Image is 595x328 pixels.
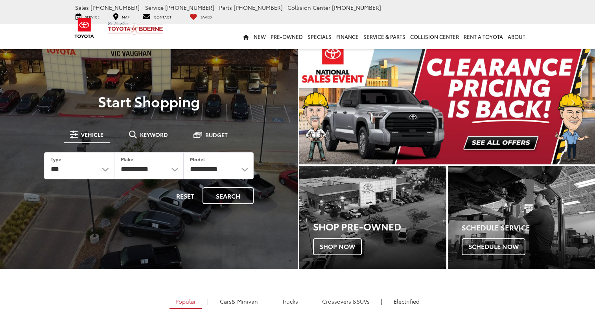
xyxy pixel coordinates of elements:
a: Collision Center [408,24,461,49]
li: | [379,297,384,305]
span: Crossovers & [322,297,357,305]
span: Parts [219,4,232,11]
a: My Saved Vehicles [184,12,218,21]
h3: Shop Pre-Owned [313,221,446,231]
span: & Minivan [232,297,258,305]
span: Vehicle [81,132,103,137]
a: Schedule Service Schedule Now [448,166,595,269]
button: Click to view next picture. [551,55,595,149]
label: Model [190,156,205,162]
p: Start Shopping [33,93,265,109]
div: Toyota [299,166,446,269]
span: [PHONE_NUMBER] [90,4,140,11]
a: SUVs [316,295,376,308]
a: Specials [305,24,334,49]
a: New [251,24,268,49]
span: Keyword [140,132,168,137]
a: Service & Parts: Opens in a new tab [361,24,408,49]
button: Click to view previous picture. [299,55,344,149]
label: Make [121,156,133,162]
li: | [205,297,210,305]
a: Pre-Owned [268,24,305,49]
a: Trucks [276,295,304,308]
button: Reset [169,187,201,204]
span: [PHONE_NUMBER] [165,4,214,11]
a: About [505,24,528,49]
a: Cars [214,295,264,308]
span: Shop Now [313,238,362,255]
span: Service [85,14,99,19]
span: [PHONE_NUMBER] [234,4,283,11]
li: | [308,297,313,305]
span: Budget [205,132,228,138]
a: Shop Pre-Owned Shop Now [299,166,446,269]
img: Vic Vaughan Toyota of Boerne [107,21,164,35]
a: Home [241,24,251,49]
label: Type [51,156,61,162]
a: Popular [169,295,202,309]
span: [PHONE_NUMBER] [332,4,381,11]
li: | [267,297,273,305]
a: Map [107,12,135,21]
span: Schedule Now [462,238,525,255]
a: Electrified [388,295,426,308]
span: Service [145,4,164,11]
img: Toyota [70,15,99,41]
a: Finance [334,24,361,49]
span: Map [122,14,129,19]
span: Collision Center [287,4,330,11]
div: Toyota [448,166,595,269]
a: Contact [137,12,177,21]
a: Service [70,12,105,21]
a: Rent a Toyota [461,24,505,49]
span: Saved [201,14,212,19]
span: Contact [154,14,171,19]
h4: Schedule Service [462,224,595,232]
span: Sales [75,4,89,11]
button: Search [203,187,254,204]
